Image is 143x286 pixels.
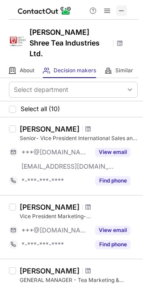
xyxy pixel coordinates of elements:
div: Vice President Marketing- [GEOGRAPHIC_DATA] [20,212,138,220]
h1: [PERSON_NAME] Shree Tea Industries Ltd. [29,27,110,59]
button: Reveal Button [95,226,130,235]
span: ***@[DOMAIN_NAME] [21,148,90,156]
div: Senior- Vice President International Sales and Marketing [20,134,138,142]
span: Select all (10) [21,105,60,112]
span: ***@[DOMAIN_NAME] [21,226,90,234]
div: GENERAL MANAGER - Tea Marketing & Exports [20,276,138,284]
div: [PERSON_NAME] [20,203,80,211]
button: Reveal Button [95,148,130,157]
span: Decision makers [54,67,96,74]
div: [PERSON_NAME] [20,266,80,275]
div: [PERSON_NAME] [20,124,80,133]
span: [EMAIL_ADDRESS][DOMAIN_NAME] [21,162,114,170]
button: Reveal Button [95,176,130,185]
span: About [20,67,34,74]
img: 216ce49088a591413d0f9104d782c406 [9,33,27,50]
img: ContactOut v5.3.10 [18,5,71,16]
div: Select department [14,85,68,94]
button: Reveal Button [95,240,130,249]
span: Similar [115,67,133,74]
